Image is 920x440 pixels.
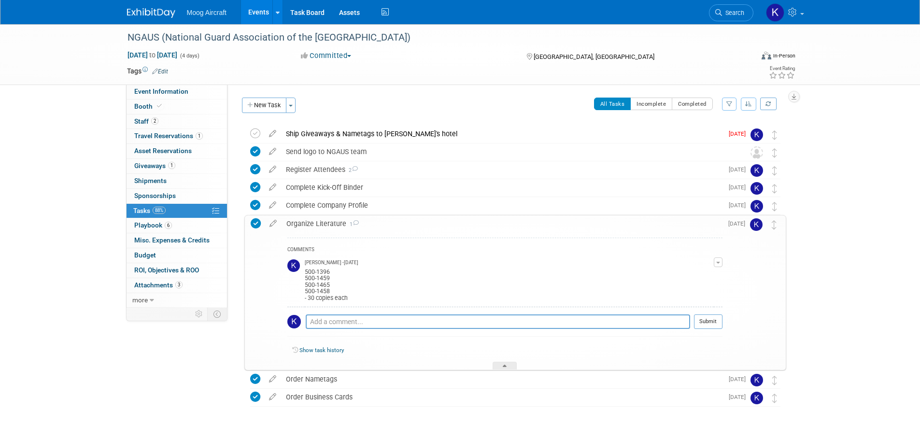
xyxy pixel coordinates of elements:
[281,197,723,213] div: Complete Company Profile
[196,132,203,140] span: 1
[762,52,771,59] img: Format-Inperson.png
[772,148,777,157] i: Move task
[134,266,199,274] span: ROI, Objectives & ROO
[134,281,183,289] span: Attachments
[134,147,192,155] span: Asset Reservations
[729,130,750,137] span: [DATE]
[594,98,631,110] button: All Tasks
[750,146,763,159] img: Unassigned
[179,53,199,59] span: (4 days)
[242,98,286,113] button: New Task
[134,236,210,244] span: Misc. Expenses & Credits
[264,129,281,138] a: edit
[630,98,672,110] button: Incomplete
[127,51,178,59] span: [DATE] [DATE]
[287,315,301,328] img: Kelsey Blackley
[127,85,227,99] a: Event Information
[750,182,763,195] img: Kelsey Blackley
[187,9,226,16] span: Moog Aircraft
[134,132,203,140] span: Travel Reservations
[127,174,227,188] a: Shipments
[281,389,723,405] div: Order Business Cards
[127,114,227,129] a: Staff2
[305,259,358,266] span: [PERSON_NAME] - [DATE]
[127,218,227,233] a: Playbook6
[127,99,227,114] a: Booth
[165,222,172,229] span: 6
[772,376,777,385] i: Move task
[729,394,750,400] span: [DATE]
[207,308,227,320] td: Toggle Event Tabs
[127,278,227,293] a: Attachments3
[127,248,227,263] a: Budget
[750,164,763,177] img: Kelsey Blackley
[299,347,344,354] a: Show task history
[264,375,281,383] a: edit
[132,296,148,304] span: more
[134,192,176,199] span: Sponsorships
[281,179,723,196] div: Complete Kick-Off Binder
[729,376,750,383] span: [DATE]
[134,251,156,259] span: Budget
[151,117,158,125] span: 2
[152,68,168,75] a: Edit
[134,87,188,95] span: Event Information
[728,220,750,227] span: [DATE]
[265,219,282,228] a: edit
[175,281,183,288] span: 3
[191,308,208,320] td: Personalize Event Tab Strip
[148,51,157,59] span: to
[709,4,753,21] a: Search
[772,184,777,193] i: Move task
[696,50,796,65] div: Event Format
[766,3,784,22] img: Kelsey Blackley
[127,8,175,18] img: ExhibitDay
[282,215,722,232] div: Organize Literature
[281,371,723,387] div: Order Nametags
[168,162,175,169] span: 1
[127,293,227,308] a: more
[722,9,744,16] span: Search
[729,184,750,191] span: [DATE]
[264,147,281,156] a: edit
[134,162,175,170] span: Giveaways
[134,102,164,110] span: Booth
[127,204,227,218] a: Tasks88%
[729,166,750,173] span: [DATE]
[769,66,795,71] div: Event Rating
[127,233,227,248] a: Misc. Expenses & Credits
[127,189,227,203] a: Sponsorships
[264,183,281,192] a: edit
[772,220,777,229] i: Move task
[127,159,227,173] a: Giveaways1
[281,161,723,178] div: Register Attendees
[281,143,731,160] div: Send logo to NGAUS team
[127,144,227,158] a: Asset Reservations
[287,245,722,255] div: COMMENTS
[345,167,358,173] span: 2
[127,263,227,278] a: ROI, Objectives & ROO
[772,394,777,403] i: Move task
[281,126,723,142] div: Ship Giveaways & Nametags to [PERSON_NAME]'s hotel
[694,314,722,329] button: Submit
[773,52,795,59] div: In-Person
[729,202,750,209] span: [DATE]
[772,166,777,175] i: Move task
[264,393,281,401] a: edit
[760,98,777,110] a: Refresh
[134,177,167,185] span: Shipments
[264,201,281,210] a: edit
[750,128,763,141] img: Kelsey Blackley
[127,66,168,76] td: Tags
[305,267,714,302] div: 500-1396 500-1459 500-1465 500-1458 - 30 copies each
[124,29,739,46] div: NGAUS (National Guard Association of the [GEOGRAPHIC_DATA])
[750,200,763,213] img: Kelsey Blackley
[157,103,162,109] i: Booth reservation complete
[127,129,227,143] a: Travel Reservations1
[133,207,166,214] span: Tasks
[750,392,763,404] img: Kelsey Blackley
[750,374,763,386] img: Kelsey Blackley
[772,202,777,211] i: Move task
[750,218,763,231] img: Kelsey Blackley
[672,98,713,110] button: Completed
